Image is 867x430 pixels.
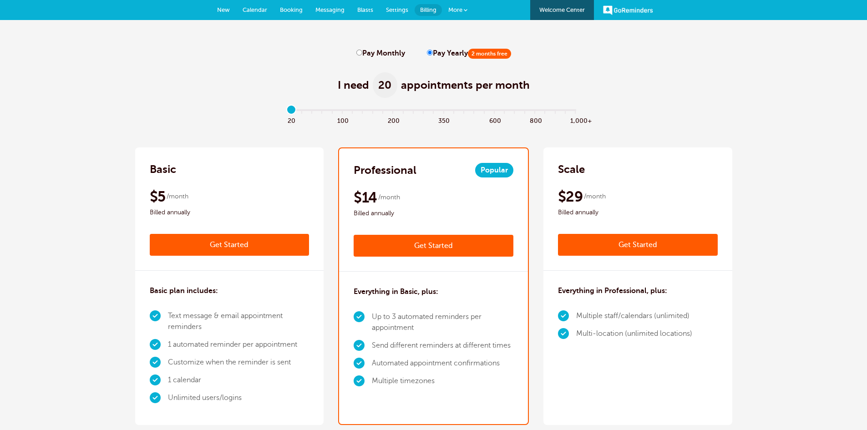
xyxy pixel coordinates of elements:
[150,162,176,177] h2: Basic
[475,163,513,177] span: Popular
[373,72,397,98] span: 20
[372,337,513,354] li: Send different reminders at different times
[448,6,462,13] span: More
[357,6,373,13] span: Blasts
[315,6,345,13] span: Messaging
[558,187,583,206] span: $29
[337,115,347,125] span: 100
[576,307,692,325] li: Multiple staff/calendars (unlimited)
[354,188,377,207] span: $14
[354,208,513,219] span: Billed annually
[438,115,448,125] span: 350
[217,6,230,13] span: New
[280,6,303,13] span: Booking
[576,325,692,343] li: Multi-location (unlimited locations)
[168,307,309,336] li: Text message & email appointment reminders
[420,6,436,13] span: Billing
[287,115,297,125] span: 20
[243,6,267,13] span: Calendar
[150,234,309,256] a: Get Started
[168,336,309,354] li: 1 automated reminder per appointment
[150,285,218,296] h3: Basic plan includes:
[386,6,408,13] span: Settings
[378,192,400,203] span: /month
[356,50,362,56] input: Pay Monthly
[427,49,511,58] label: Pay Yearly
[168,354,309,371] li: Customize when the reminder is sent
[167,191,188,202] span: /month
[168,371,309,389] li: 1 calendar
[372,354,513,372] li: Automated appointment confirmations
[354,286,438,297] h3: Everything in Basic, plus:
[558,162,585,177] h2: Scale
[558,285,667,296] h3: Everything in Professional, plus:
[427,50,433,56] input: Pay Yearly2 months free
[530,115,540,125] span: 800
[558,234,718,256] a: Get Started
[356,49,405,58] label: Pay Monthly
[388,115,398,125] span: 200
[150,207,309,218] span: Billed annually
[584,191,606,202] span: /month
[489,115,499,125] span: 600
[468,49,511,59] span: 2 months free
[570,115,580,125] span: 1,000+
[150,187,166,206] span: $5
[372,372,513,390] li: Multiple timezones
[354,163,416,177] h2: Professional
[168,389,309,407] li: Unlimited users/logins
[558,207,718,218] span: Billed annually
[401,78,530,92] span: appointments per month
[354,235,513,257] a: Get Started
[372,308,513,337] li: Up to 3 automated reminders per appointment
[338,78,369,92] span: I need
[415,4,442,16] a: Billing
